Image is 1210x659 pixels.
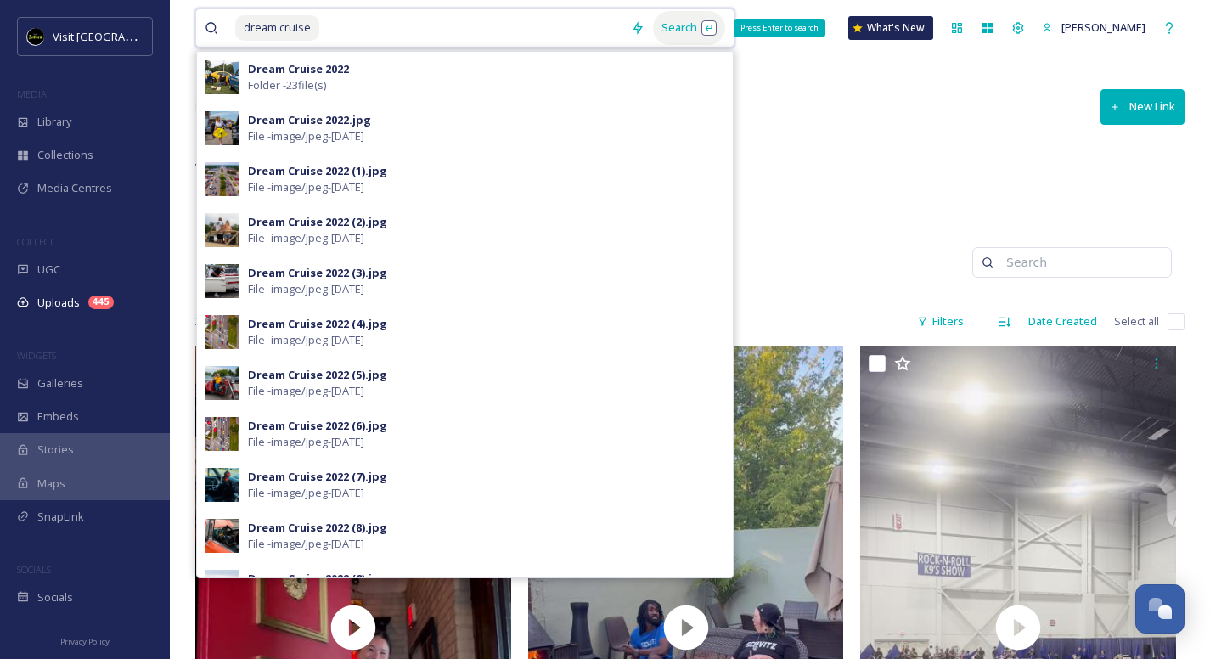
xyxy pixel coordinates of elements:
span: Galleries [37,375,83,391]
span: SnapLink [37,509,84,525]
div: Date Created [1020,305,1106,338]
button: Open Chat [1135,584,1185,634]
div: Dream Cruise 2022 (2).jpg [248,214,387,230]
span: Media Centres [37,180,112,196]
span: Visit [GEOGRAPHIC_DATA] [53,28,184,44]
div: Dream Cruise 2022 (9).jpg [248,571,387,587]
span: WIDGETS [17,349,56,362]
div: Dream Cruise 2022 (5).jpg [248,367,387,383]
span: File - image/jpeg - [DATE] [248,485,364,501]
strong: Visit Detroit Creator Upload [195,158,419,181]
span: File - image/jpeg - [DATE] [248,230,364,246]
div: Dream Cruise 2022 (6).jpg [248,418,387,434]
img: 9eaf265b-4f91-41f3-9f83-f9bc5e686aa0.jpg [205,366,239,400]
a: [PERSON_NAME] [1033,11,1154,44]
img: 305e37d6-7738-4a0d-bfe5-183df72f0064.jpg [205,60,239,94]
span: SOCIALS [17,563,51,576]
img: 20d305629585a5eb9f159f0be1a3553529adb37d352d6e49f8b4dceb7f8dd999.jpg [205,315,239,349]
span: File - image/jpeg - [DATE] [248,536,364,552]
span: Collections [37,147,93,163]
span: Uploads [37,295,80,311]
div: Search [653,11,725,44]
img: 5b35c689-069d-41da-af32-e50cbf1c10b2.jpg [205,264,239,298]
span: Select all [1114,313,1159,329]
div: Dream Cruise 2022 (4).jpg [248,316,387,332]
span: Folder - 23 file(s) [248,77,326,93]
span: dream cruise [235,15,319,40]
img: VISIT%20DETROIT%20LOGO%20-%20BLACK%20BACKGROUND.png [27,28,44,45]
span: UGC [37,262,60,278]
span: 2314 file s [195,313,241,329]
div: Dream Cruise 2022.jpg [248,112,371,128]
div: 445 [88,296,114,309]
img: b21cd325-66f2-4848-9ab2-40fa414d2905.jpg [205,519,239,553]
span: Embeds [37,408,79,425]
span: Privacy Policy [60,636,110,647]
span: File - image/jpeg - [DATE] [248,434,364,450]
img: 7e05c5e1-9acc-47dd-9d9d-a434a09c6a6d.jpg [205,162,239,196]
img: 3c37914b-1b9a-4f0b-822f-35874144820b.jpg [205,213,239,247]
img: c5ef7b3d-4f6a-41e8-be2e-9fa7ecfbc78c.jpg [205,417,239,451]
div: Filters [909,305,972,338]
div: Dream Cruise 2022 (7).jpg [248,469,387,485]
span: Maps [37,476,65,492]
a: Privacy Policy [60,630,110,651]
img: 58bb5852c0e71687863be4014dc9530bd678ec1b210788a3da56e6a6f8f38f2a.jpg [205,111,239,145]
button: New Link [1100,89,1185,124]
span: File - image/jpeg - [DATE] [248,281,364,297]
input: Search [998,245,1162,279]
span: File - image/jpeg - [DATE] [248,179,364,195]
span: Library [37,114,71,130]
span: File - image/jpeg - [DATE] [248,128,364,144]
div: Dream Cruise 2022 (3).jpg [248,265,387,281]
span: Stories [37,442,74,458]
div: Press Enter to search [734,19,825,37]
img: c457c25728a601f44f1bb8be9e1b4da677a4f265cf17a4da0013fb130c6e8bf3.jpg [205,570,239,604]
span: COLLECT [17,235,53,248]
div: Dream Cruise 2022 (1).jpg [248,163,387,179]
span: File - image/jpeg - [DATE] [248,332,364,348]
a: What's New [848,16,933,40]
div: Dream Cruise 2022 (8).jpg [248,520,387,536]
span: [PERSON_NAME] [1061,20,1145,35]
img: d010d2d1-6ce0-4722-98c9-11b2c3e81f98.jpg [205,468,239,502]
span: Socials [37,589,73,605]
span: MEDIA [17,87,47,100]
strong: Dream Cruise 2022 [248,61,349,76]
span: File - image/jpeg - [DATE] [248,383,364,399]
